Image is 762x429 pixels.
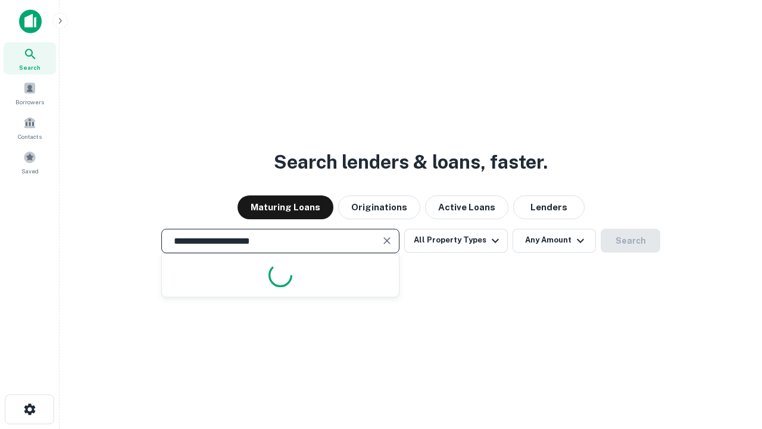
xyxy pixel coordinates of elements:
[21,166,39,176] span: Saved
[513,229,596,253] button: Any Amount
[15,97,44,107] span: Borrowers
[4,77,56,109] a: Borrowers
[274,148,548,176] h3: Search lenders & loans, faster.
[4,42,56,74] a: Search
[4,111,56,144] a: Contacts
[702,334,762,391] iframe: Chat Widget
[238,195,333,219] button: Maturing Loans
[19,63,40,72] span: Search
[425,195,508,219] button: Active Loans
[379,232,395,249] button: Clear
[4,146,56,178] a: Saved
[513,195,585,219] button: Lenders
[338,195,420,219] button: Originations
[18,132,42,141] span: Contacts
[404,229,508,253] button: All Property Types
[19,10,42,33] img: capitalize-icon.png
